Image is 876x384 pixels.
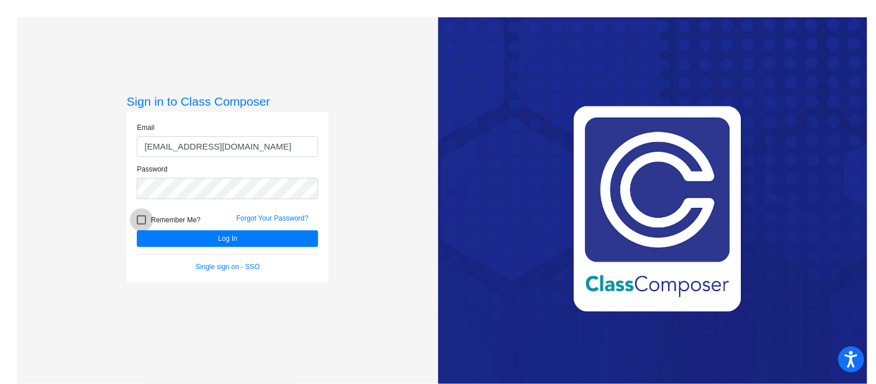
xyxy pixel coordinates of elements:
[126,94,329,109] h3: Sign in to Class Composer
[196,263,260,271] a: Single sign on - SSO
[137,230,318,247] button: Log In
[137,122,154,133] label: Email
[137,164,167,174] label: Password
[236,214,308,222] a: Forgot Your Password?
[151,213,200,227] span: Remember Me?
